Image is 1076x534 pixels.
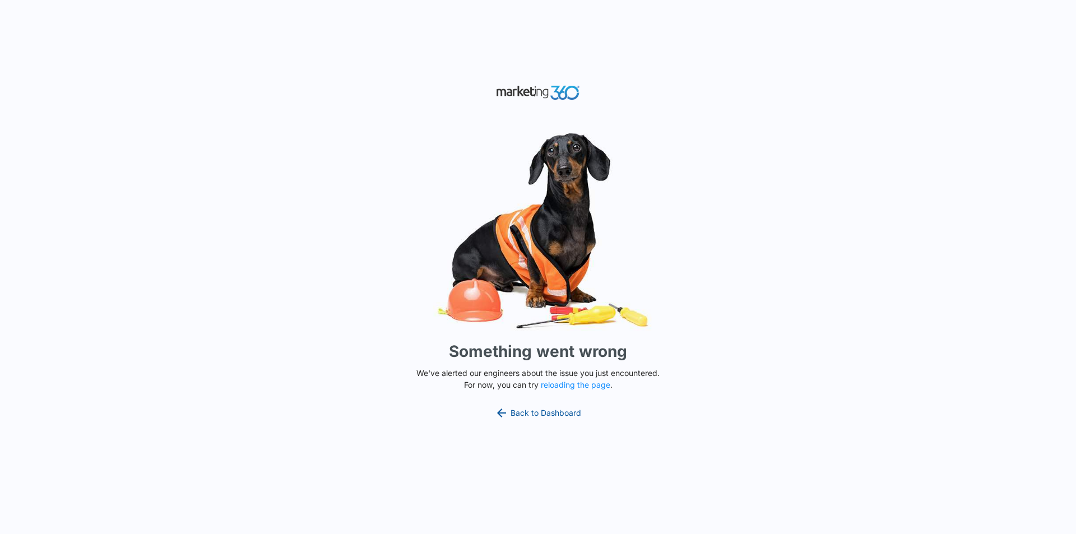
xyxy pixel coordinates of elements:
[495,406,581,420] a: Back to Dashboard
[370,126,706,335] img: Sad Dog
[412,367,664,391] p: We've alerted our engineers about the issue you just encountered. For now, you can try .
[541,380,610,389] button: reloading the page
[449,340,627,363] h1: Something went wrong
[496,83,580,103] img: Marketing 360 Logo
